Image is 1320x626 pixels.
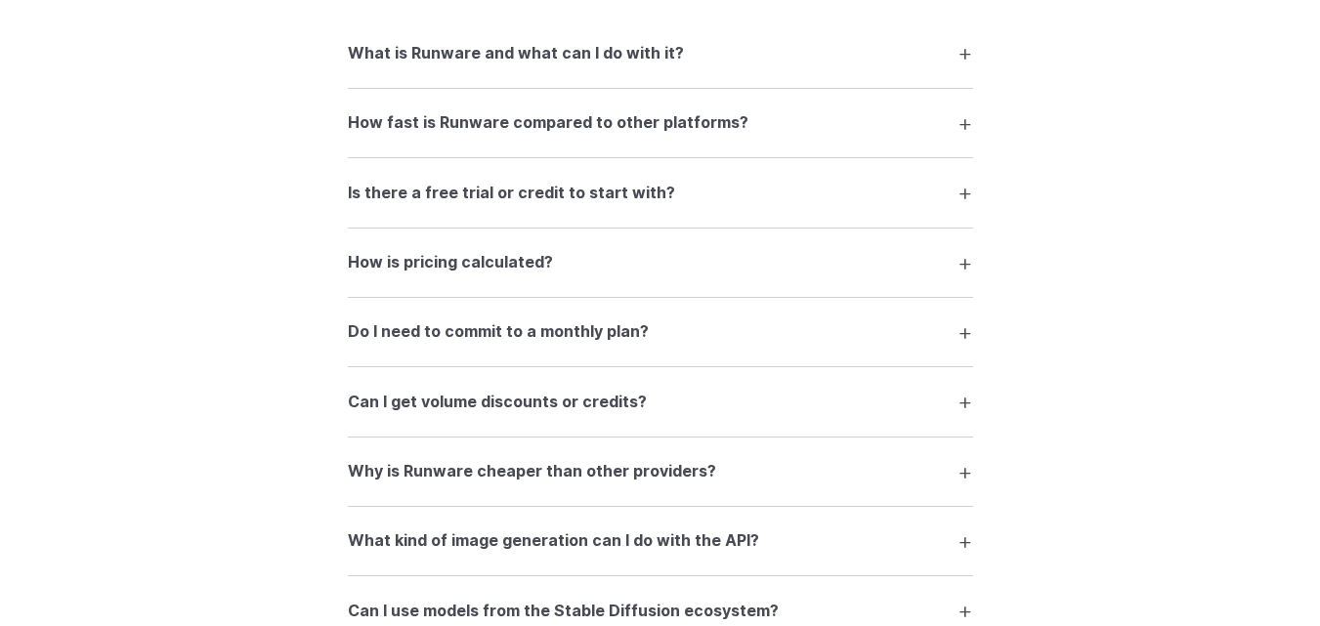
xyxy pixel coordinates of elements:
[348,453,973,490] summary: Why is Runware cheaper than other providers?
[348,250,553,275] h3: How is pricing calculated?
[348,599,779,624] h3: Can I use models from the Stable Diffusion ecosystem?
[348,522,973,560] summary: What kind of image generation can I do with the API?
[348,528,759,554] h3: What kind of image generation can I do with the API?
[348,41,684,66] h3: What is Runware and what can I do with it?
[348,313,973,351] summary: Do I need to commit to a monthly plan?
[348,104,973,142] summary: How fast is Runware compared to other platforms?
[348,174,973,211] summary: Is there a free trial or credit to start with?
[348,383,973,420] summary: Can I get volume discounts or credits?
[348,459,716,484] h3: Why is Runware cheaper than other providers?
[348,319,649,345] h3: Do I need to commit to a monthly plan?
[348,110,748,136] h3: How fast is Runware compared to other platforms?
[348,181,675,206] h3: Is there a free trial or credit to start with?
[348,34,973,71] summary: What is Runware and what can I do with it?
[348,244,973,281] summary: How is pricing calculated?
[348,390,647,415] h3: Can I get volume discounts or credits?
